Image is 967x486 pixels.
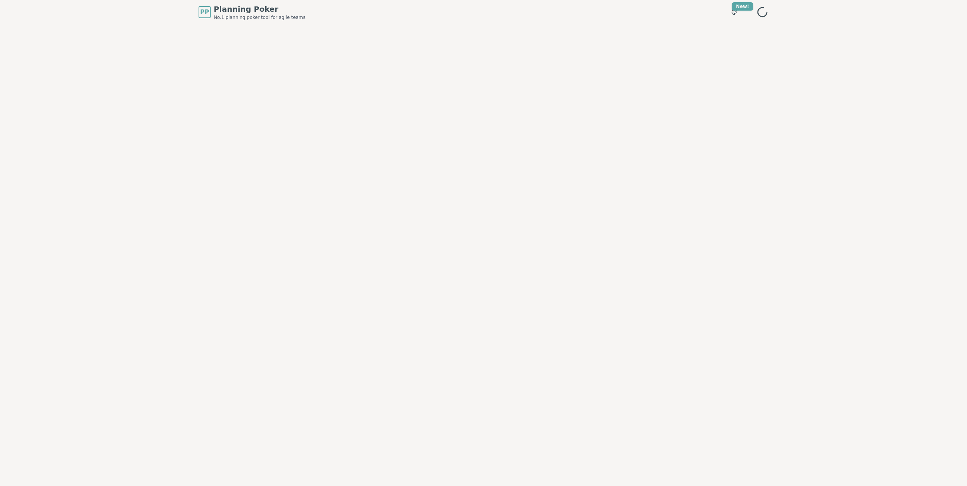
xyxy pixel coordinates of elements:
span: No.1 planning poker tool for agile teams [214,14,305,20]
div: New! [732,2,753,11]
span: PP [200,8,209,17]
span: Planning Poker [214,4,305,14]
a: PPPlanning PokerNo.1 planning poker tool for agile teams [199,4,305,20]
button: New! [728,5,741,19]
